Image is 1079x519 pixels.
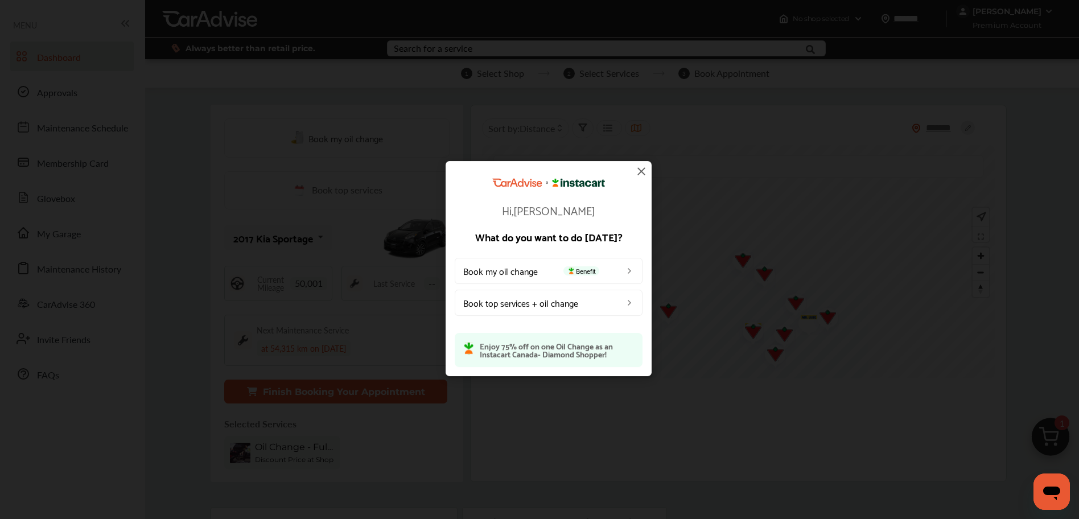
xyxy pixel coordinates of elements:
[455,258,643,284] a: Book my oil changeBenefit
[480,342,633,358] p: Enjoy 75% off on one Oil Change as an Instacart Canada- Diamond Shopper!
[492,178,605,187] img: CarAdvise Instacart Logo
[635,164,648,178] img: close-icon.a004319c.svg
[625,298,634,307] img: left_arrow_icon.0f472efe.svg
[455,204,643,216] p: Hi, [PERSON_NAME]
[455,290,643,316] a: Book top services + oil change
[563,266,599,275] span: Benefit
[567,267,576,274] img: instacart-icon.73bd83c2.svg
[464,342,474,355] img: instacart-icon.73bd83c2.svg
[625,266,634,275] img: left_arrow_icon.0f472efe.svg
[1033,473,1070,510] iframe: Button to launch messaging window
[455,232,643,242] p: What do you want to do [DATE]?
